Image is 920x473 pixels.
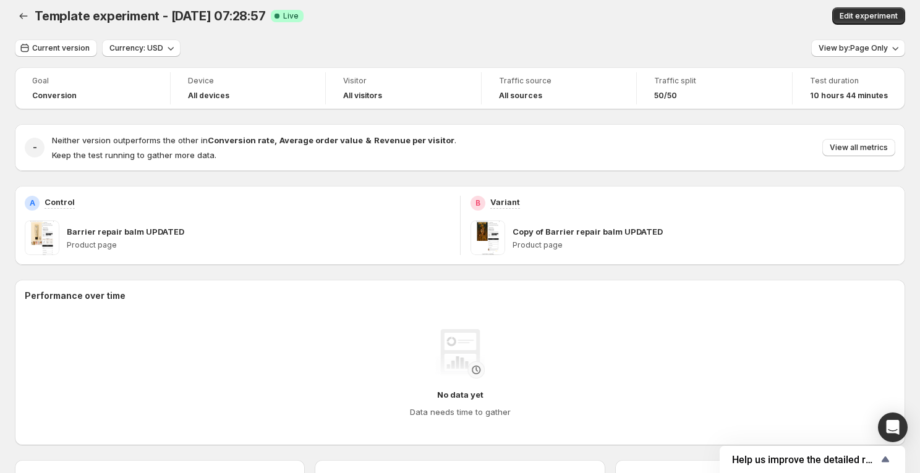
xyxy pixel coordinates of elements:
[45,196,75,208] p: Control
[67,225,184,238] p: Barrier repair balm UPDATED
[275,135,277,145] strong: ,
[32,91,77,101] span: Conversion
[810,91,888,101] span: 10 hours 44 minutes
[810,75,888,102] a: Test duration10 hours 44 minutes
[819,43,888,53] span: View by: Page Only
[410,406,511,418] h4: Data needs time to gather
[188,91,229,101] h4: All devices
[343,76,464,86] span: Visitor
[810,76,888,86] span: Test duration
[25,220,59,255] img: Barrier repair balm UPDATED
[15,40,97,57] button: Current version
[471,220,505,255] img: Copy of Barrier repair balm UPDATED
[513,240,896,250] p: Product page
[343,91,382,101] h4: All visitors
[499,91,542,101] h4: All sources
[513,225,663,238] p: Copy of Barrier repair balm UPDATED
[811,40,905,57] button: View by:Page Only
[878,412,908,442] div: Open Intercom Messenger
[365,135,372,145] strong: &
[33,141,37,154] h2: -
[109,43,163,53] span: Currency: USD
[279,135,363,145] strong: Average order value
[15,7,32,25] button: Back
[732,452,893,467] button: Show survey - Help us improve the detailed report for A/B campaigns
[188,75,309,102] a: DeviceAll devices
[188,76,309,86] span: Device
[732,454,878,466] span: Help us improve the detailed report for A/B campaigns
[102,40,181,57] button: Currency: USD
[32,43,90,53] span: Current version
[30,198,35,208] h2: A
[435,329,485,379] img: No data yet
[374,135,454,145] strong: Revenue per visitor
[52,150,216,160] span: Keep the test running to gather more data.
[208,135,275,145] strong: Conversion rate
[654,91,677,101] span: 50/50
[32,75,153,102] a: GoalConversion
[437,388,483,401] h4: No data yet
[832,7,905,25] button: Edit experiment
[822,139,895,156] button: View all metrics
[499,75,620,102] a: Traffic sourceAll sources
[25,290,895,302] h2: Performance over time
[475,198,480,208] h2: B
[654,75,775,102] a: Traffic split50/50
[283,11,299,21] span: Live
[490,196,520,208] p: Variant
[52,135,456,145] span: Neither version outperforms the other in .
[654,76,775,86] span: Traffic split
[32,76,153,86] span: Goal
[499,76,620,86] span: Traffic source
[35,9,266,23] span: Template experiment - [DATE] 07:28:57
[840,11,898,21] span: Edit experiment
[67,240,450,250] p: Product page
[343,75,464,102] a: VisitorAll visitors
[830,143,888,153] span: View all metrics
